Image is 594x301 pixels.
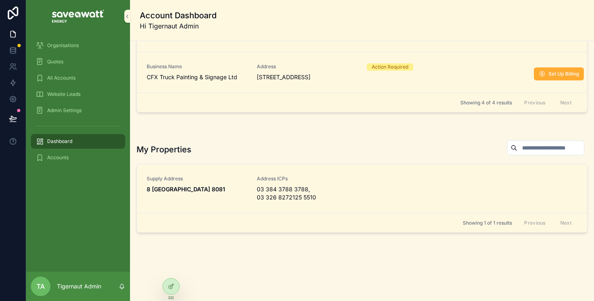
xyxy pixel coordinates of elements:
[31,38,125,53] a: Organisations
[137,164,587,213] a: Supply Address8 [GEOGRAPHIC_DATA] 8081Address ICPs03 384 3788 3788, 03 326 8272125 5510
[47,107,82,114] span: Admin Settings
[57,282,101,290] p: Tigernaut Admin
[140,21,217,31] span: Hi Tigernaut Admin
[147,63,247,70] span: Business Name
[47,91,80,97] span: Website Leads
[372,63,408,71] div: Action Required
[37,282,45,291] span: TA
[31,71,125,85] a: All Accounts
[460,100,512,106] span: Showing 4 of 4 results
[47,58,63,65] span: Quotes
[47,75,76,81] span: All Accounts
[31,150,125,165] a: Accounts
[137,144,191,155] h1: My Properties
[257,63,357,70] span: Address
[47,138,72,145] span: Dashboard
[140,10,217,21] h1: Account Dashboard
[31,87,125,102] a: Website Leads
[463,220,512,226] span: Showing 1 of 1 results
[548,71,579,77] span: Set Up Billing
[26,32,130,175] div: scrollable content
[147,73,247,81] span: CFX Truck Painting & Signage Ltd
[52,10,104,23] img: App logo
[257,73,357,81] span: [STREET_ADDRESS]
[31,134,125,149] a: Dashboard
[31,103,125,118] a: Admin Settings
[257,175,357,182] span: Address ICPs
[257,185,357,201] span: 03 384 3788 3788, 03 326 8272125 5510
[147,175,247,182] span: Supply Address
[147,186,225,193] strong: 8 [GEOGRAPHIC_DATA] 8081
[47,154,69,161] span: Accounts
[47,42,79,49] span: Organisations
[534,67,584,80] button: Set Up Billing
[31,54,125,69] a: Quotes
